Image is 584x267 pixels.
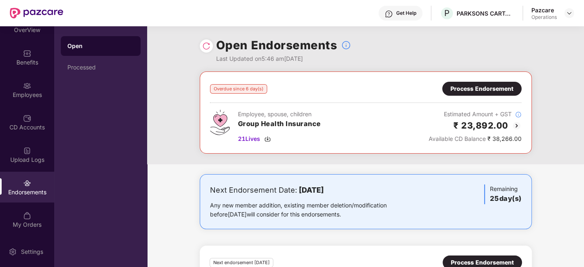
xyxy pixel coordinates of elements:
img: svg+xml;base64,PHN2ZyBpZD0iSGVscC0zMngzMiIgeG1sbnM9Imh0dHA6Ly93d3cudzMub3JnLzIwMDAvc3ZnIiB3aWR0aD... [385,10,393,18]
img: svg+xml;base64,PHN2ZyBpZD0iTXlfT3JkZXJzIiBkYXRhLW5hbWU9Ik15IE9yZGVycyIgeG1sbnM9Imh0dHA6Ly93d3cudz... [23,212,31,220]
h2: ₹ 23,892.00 [453,119,508,132]
div: Overdue since 6 day(s) [210,84,267,94]
h3: 25 day(s) [490,193,522,204]
img: svg+xml;base64,PHN2ZyBpZD0iQmVuZWZpdHMiIHhtbG5zPSJodHRwOi8vd3d3LnczLm9yZy8yMDAwL3N2ZyIgd2lkdGg9Ij... [23,49,31,58]
div: Estimated Amount + GST [429,110,522,119]
div: Processed [67,64,134,71]
span: Available CD Balance [429,135,486,142]
img: New Pazcare Logo [10,8,63,18]
span: 21 Lives [238,134,260,143]
div: Process Endorsement [451,258,514,267]
div: Any new member addition, existing member deletion/modification before [DATE] will consider for th... [210,201,413,219]
img: svg+xml;base64,PHN2ZyBpZD0iUmVsb2FkLTMyeDMyIiB4bWxucz0iaHR0cDovL3d3dy53My5vcmcvMjAwMC9zdmciIHdpZH... [202,42,210,50]
img: svg+xml;base64,PHN2ZyBpZD0iSW5mb18tXzMyeDMyIiBkYXRhLW5hbWU9IkluZm8gLSAzMngzMiIgeG1sbnM9Imh0dHA6Ly... [515,111,522,118]
img: svg+xml;base64,PHN2ZyBpZD0iQ0RfQWNjb3VudHMiIGRhdGEtbmFtZT0iQ0QgQWNjb3VudHMiIHhtbG5zPSJodHRwOi8vd3... [23,114,31,122]
div: Next Endorsement Date: [210,184,413,196]
div: Operations [531,14,557,21]
h1: Open Endorsements [216,36,337,54]
div: Pazcare [531,6,557,14]
div: Remaining [484,184,522,204]
img: svg+xml;base64,PHN2ZyBpZD0iQmFjay0yMHgyMCIgeG1sbnM9Imh0dHA6Ly93d3cudzMub3JnLzIwMDAvc3ZnIiB3aWR0aD... [512,121,522,131]
div: ₹ 38,266.00 [429,134,522,143]
img: svg+xml;base64,PHN2ZyBpZD0iRHJvcGRvd24tMzJ4MzIiIHhtbG5zPSJodHRwOi8vd3d3LnczLm9yZy8yMDAwL3N2ZyIgd2... [566,10,572,16]
img: svg+xml;base64,PHN2ZyBpZD0iRW1wbG95ZWVzIiB4bWxucz0iaHR0cDovL3d3dy53My5vcmcvMjAwMC9zdmciIHdpZHRoPS... [23,82,31,90]
h3: Group Health Insurance [238,119,321,129]
img: svg+xml;base64,PHN2ZyBpZD0iRG93bmxvYWQtMzJ4MzIiIHhtbG5zPSJodHRwOi8vd3d3LnczLm9yZy8yMDAwL3N2ZyIgd2... [264,136,271,142]
div: PARKSONS CARTAMUNDI PVT LTD [457,9,514,17]
img: svg+xml;base64,PHN2ZyBpZD0iU2V0dGluZy0yMHgyMCIgeG1sbnM9Imh0dHA6Ly93d3cudzMub3JnLzIwMDAvc3ZnIiB3aW... [9,248,17,256]
div: Get Help [396,10,416,16]
div: Employee, spouse, children [238,110,321,119]
img: svg+xml;base64,PHN2ZyBpZD0iRW5kb3JzZW1lbnRzIiB4bWxucz0iaHR0cDovL3d3dy53My5vcmcvMjAwMC9zdmciIHdpZH... [23,179,31,187]
div: Settings [18,248,46,256]
div: Last Updated on 5:46 am[DATE] [216,54,351,63]
img: svg+xml;base64,PHN2ZyB4bWxucz0iaHR0cDovL3d3dy53My5vcmcvMjAwMC9zdmciIHdpZHRoPSI0Ny43MTQiIGhlaWdodD... [210,110,230,135]
img: svg+xml;base64,PHN2ZyBpZD0iVXBsb2FkX0xvZ3MiIGRhdGEtbmFtZT0iVXBsb2FkIExvZ3MiIHhtbG5zPSJodHRwOi8vd3... [23,147,31,155]
div: Process Endorsement [450,84,513,93]
b: [DATE] [299,186,324,194]
img: svg+xml;base64,PHN2ZyBpZD0iSW5mb18tXzMyeDMyIiBkYXRhLW5hbWU9IkluZm8gLSAzMngzMiIgeG1sbnM9Imh0dHA6Ly... [341,40,351,50]
span: P [444,8,450,18]
div: Open [67,42,134,50]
